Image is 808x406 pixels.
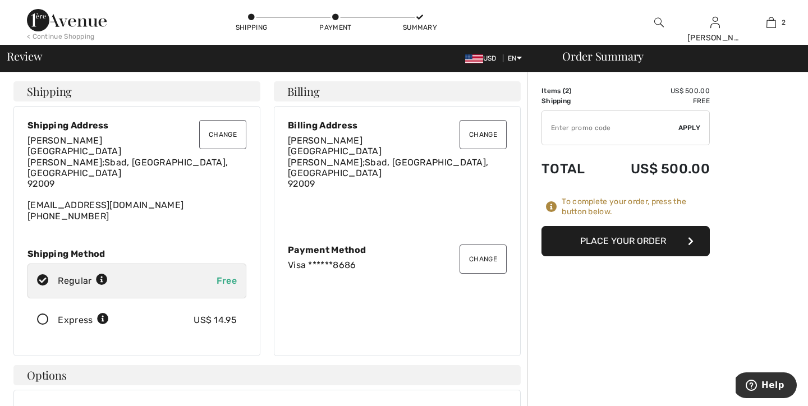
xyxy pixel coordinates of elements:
td: Total [541,150,601,188]
img: US Dollar [465,54,483,63]
iframe: Opens a widget where you can find more information [736,372,797,400]
div: Shipping Method [27,248,246,259]
button: Change [460,120,507,149]
div: Order Summary [549,50,801,62]
span: Free [217,275,237,286]
span: Shipping [27,86,72,97]
a: Sign In [710,17,720,27]
img: My Info [710,16,720,29]
span: Apply [678,123,701,133]
button: Change [199,120,246,149]
span: Billing [287,86,319,97]
img: search the website [654,16,664,29]
img: My Bag [766,16,776,29]
span: [PERSON_NAME] [27,135,102,146]
h4: Options [13,365,521,385]
div: Shipping Address [27,120,246,131]
div: Billing Address [288,120,507,131]
span: 2 [782,17,786,27]
img: 1ère Avenue [27,9,107,31]
span: EN [508,54,522,62]
div: US$ 14.95 [194,313,237,327]
div: Shipping [235,22,268,33]
a: 2 [743,16,798,29]
div: [EMAIL_ADDRESS][DOMAIN_NAME] [PHONE_NUMBER] [27,135,246,222]
span: USD [465,54,501,62]
div: Regular [58,274,108,288]
span: [GEOGRAPHIC_DATA] [PERSON_NAME];Sbad, [GEOGRAPHIC_DATA], [GEOGRAPHIC_DATA] 92009 [27,146,228,189]
td: Free [601,96,710,106]
td: US$ 500.00 [601,150,710,188]
button: Place Your Order [541,226,710,256]
div: [PERSON_NAME] [687,32,742,44]
span: 2 [565,87,569,95]
td: Shipping [541,96,601,106]
div: To complete your order, press the button below. [562,197,710,217]
div: Express [58,313,109,327]
td: US$ 500.00 [601,86,710,96]
div: Payment [319,22,352,33]
div: < Continue Shopping [27,31,95,41]
span: Review [7,50,42,62]
input: Promo code [542,111,678,145]
div: Summary [403,22,437,33]
button: Change [460,244,507,274]
span: [GEOGRAPHIC_DATA] [PERSON_NAME];Sbad, [GEOGRAPHIC_DATA], [GEOGRAPHIC_DATA] 92009 [288,146,488,189]
div: Payment Method [288,244,507,255]
span: [PERSON_NAME] [288,135,362,146]
td: Items ( ) [541,86,601,96]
